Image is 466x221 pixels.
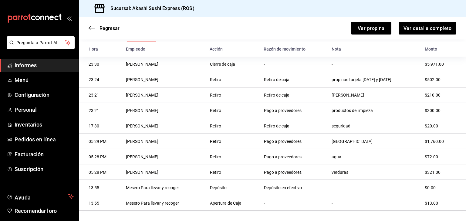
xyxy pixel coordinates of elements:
[404,25,451,31] font: Ver detalle completo
[264,78,289,82] font: Retiro de caja
[210,185,227,190] font: Depósito
[425,108,441,113] font: $300.00
[264,185,302,190] font: Depósito en efectivo
[210,154,221,159] font: Retiro
[15,194,31,201] font: Ayuda
[89,124,99,128] font: 17:30
[126,154,158,159] font: [PERSON_NAME]
[332,185,333,190] font: -
[89,78,99,82] font: 23:24
[425,154,438,159] font: $72.00
[425,78,441,82] font: $502.00
[15,62,37,68] font: Informes
[15,92,49,98] font: Configuración
[89,201,99,206] font: 13:55
[425,170,441,175] font: $321.00
[210,47,223,52] font: Acción
[15,136,56,143] font: Pedidos en línea
[89,139,106,144] font: 05:29 PM
[16,40,58,45] font: Pregunta a Parrot AI
[89,25,120,31] button: Regresar
[126,170,158,175] font: [PERSON_NAME]
[264,170,302,175] font: Pago a proveedores
[332,78,391,82] font: propinas tarjeta [DATE] y [DATE]
[4,44,75,50] a: Pregunta a Parrot AI
[67,16,72,21] button: abrir_cajón_menú
[332,124,350,128] font: seguridad
[332,139,373,144] font: [GEOGRAPHIC_DATA]
[425,62,444,67] font: $5,971.00
[332,154,341,159] font: agua
[15,77,29,83] font: Menú
[100,25,120,31] font: Regresar
[425,124,438,128] font: $20.00
[399,22,456,35] button: Ver detalle completo
[126,62,158,67] font: [PERSON_NAME]
[89,185,99,190] font: 13:55
[210,108,221,113] font: Retiro
[126,93,158,98] font: [PERSON_NAME]
[89,108,99,113] font: 23:21
[126,78,158,82] font: [PERSON_NAME]
[332,62,333,67] font: -
[264,139,302,144] font: Pago a proveedores
[126,108,158,113] font: [PERSON_NAME]
[210,93,221,98] font: Retiro
[15,166,43,172] font: Suscripción
[210,170,221,175] font: Retiro
[110,5,194,11] font: Sucursal: Akashi Sushi Express (ROS)
[264,62,265,67] font: -
[89,62,99,67] font: 23:30
[89,93,99,98] font: 23:21
[264,154,302,159] font: Pago a proveedores
[425,185,436,190] font: $0.00
[264,124,289,128] font: Retiro de caja
[332,201,333,206] font: -
[210,201,241,206] font: Apertura de Caja
[264,201,265,206] font: -
[264,108,302,113] font: Pago a proveedores
[264,93,289,98] font: Retiro de caja
[126,47,145,52] font: Empleado
[210,78,221,82] font: Retiro
[89,154,106,159] font: 05:28 PM
[15,208,57,214] font: Recomendar loro
[210,139,221,144] font: Retiro
[425,47,437,52] font: Monto
[332,170,348,175] font: verduras
[7,36,75,49] button: Pregunta a Parrot AI
[15,107,37,113] font: Personal
[210,124,221,128] font: Retiro
[358,25,385,31] font: Ver propina
[15,151,44,157] font: Facturación
[332,93,364,98] font: [PERSON_NAME]
[15,121,42,128] font: Inventarios
[126,185,179,190] font: Mesero Para llevar y recoger
[425,93,441,98] font: $210.00
[351,22,391,35] button: Ver propina
[425,201,438,206] font: $13.00
[126,124,158,128] font: [PERSON_NAME]
[264,47,306,52] font: Razón de movimiento
[332,47,341,52] font: Nota
[126,139,158,144] font: [PERSON_NAME]
[425,139,444,144] font: $1,760.00
[210,62,235,67] font: Cierre de caja
[89,47,98,52] font: Hora
[126,201,179,206] font: Mesero Para llevar y recoger
[332,108,373,113] font: productos de limpieza
[89,170,106,175] font: 05:28 PM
